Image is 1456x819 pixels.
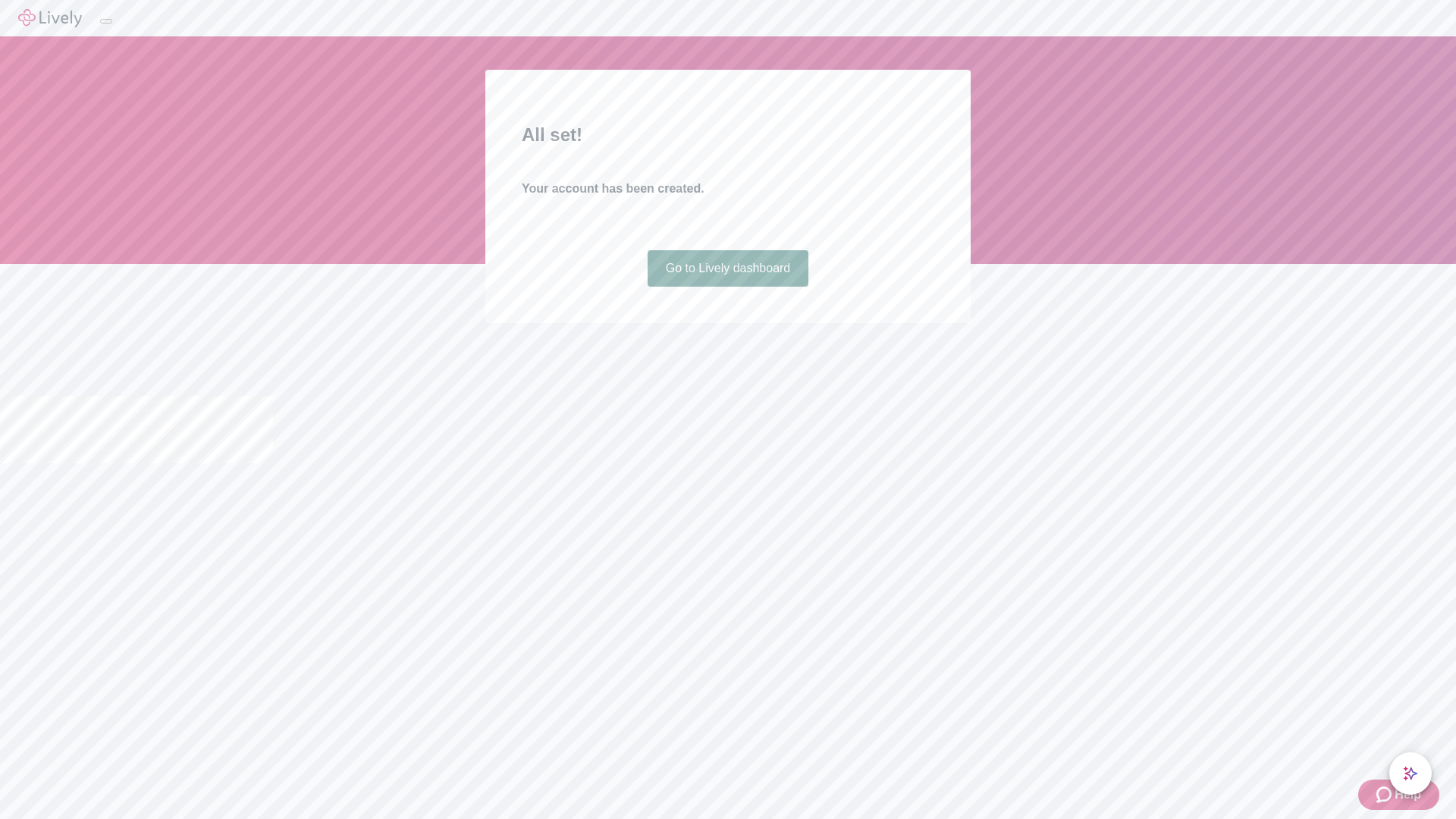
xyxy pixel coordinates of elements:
[1358,780,1439,810] button: Zendesk support iconHelp
[648,250,809,287] a: Go to Lively dashboard
[18,9,82,27] img: Lively
[522,121,934,149] h2: All set!
[1376,786,1395,804] svg: Zendesk support icon
[1389,752,1432,795] button: chat
[522,180,934,198] h4: Your account has been created.
[1395,786,1421,804] span: Help
[100,19,112,24] button: Log out
[1403,766,1418,781] svg: Lively AI Assistant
